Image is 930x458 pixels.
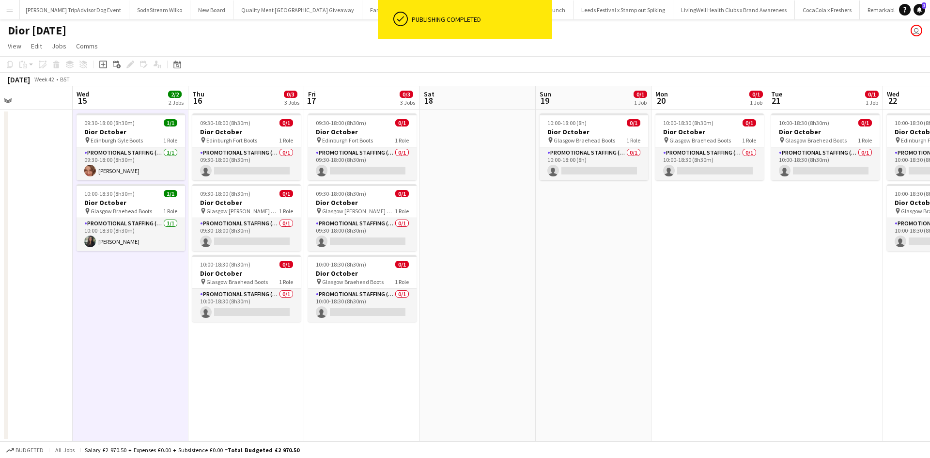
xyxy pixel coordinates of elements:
[48,40,70,52] a: Jobs
[76,42,98,50] span: Comms
[31,42,42,50] span: Edit
[52,42,66,50] span: Jobs
[8,23,66,38] h1: Dior [DATE]
[914,4,925,16] a: 2
[18,0,129,19] button: [PERSON_NAME] TripAdvisor Dog Event
[15,447,44,454] span: Budgeted
[362,0,441,19] button: Family Experiential Event
[190,0,233,19] button: New Board
[60,76,70,83] div: BST
[228,446,299,454] span: Total Budgeted £2 970.50
[673,0,795,19] button: LivingWell Health Clubs x Brand Awareness
[129,0,190,19] button: SodaStream Wilko
[795,0,860,19] button: CocaCola x Freshers
[5,445,45,456] button: Budgeted
[53,446,77,454] span: All jobs
[412,15,548,24] div: Publishing completed
[72,40,102,52] a: Comms
[233,0,362,19] button: Quality Meat [GEOGRAPHIC_DATA] Giveaway
[4,40,25,52] a: View
[922,2,926,9] span: 2
[27,40,46,52] a: Edit
[85,446,299,454] div: Salary £2 970.50 + Expenses £0.00 + Subsistence £0.00 =
[8,42,21,50] span: View
[8,75,30,84] div: [DATE]
[573,0,673,19] button: Leeds Festival x Stamp out Spiking
[32,76,56,83] span: Week 42
[911,25,922,36] app-user-avatar: Joanne Milne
